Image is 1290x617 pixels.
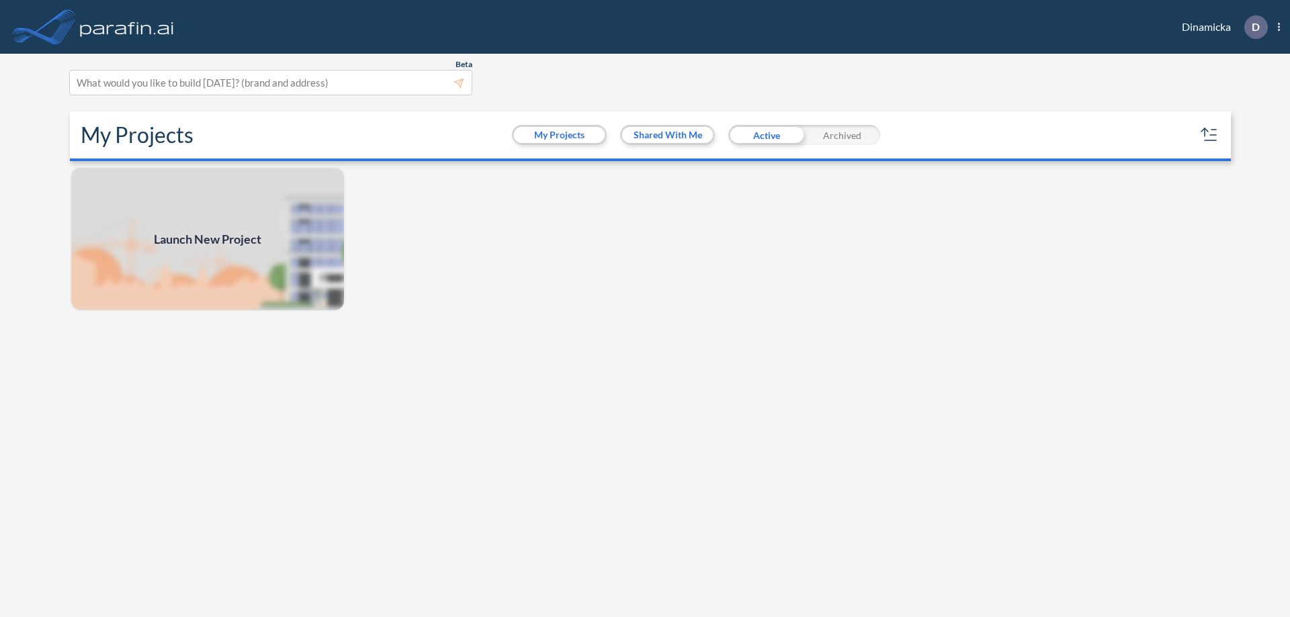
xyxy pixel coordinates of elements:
[70,167,345,312] a: Launch New Project
[154,230,261,248] span: Launch New Project
[728,125,804,145] div: Active
[622,127,713,143] button: Shared With Me
[456,59,472,70] span: Beta
[70,167,345,312] img: add
[514,127,605,143] button: My Projects
[1162,15,1280,39] div: Dinamicka
[804,125,880,145] div: Archived
[77,13,177,40] img: logo
[81,122,193,148] h2: My Projects
[1252,21,1260,33] p: D
[1199,124,1220,146] button: sort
